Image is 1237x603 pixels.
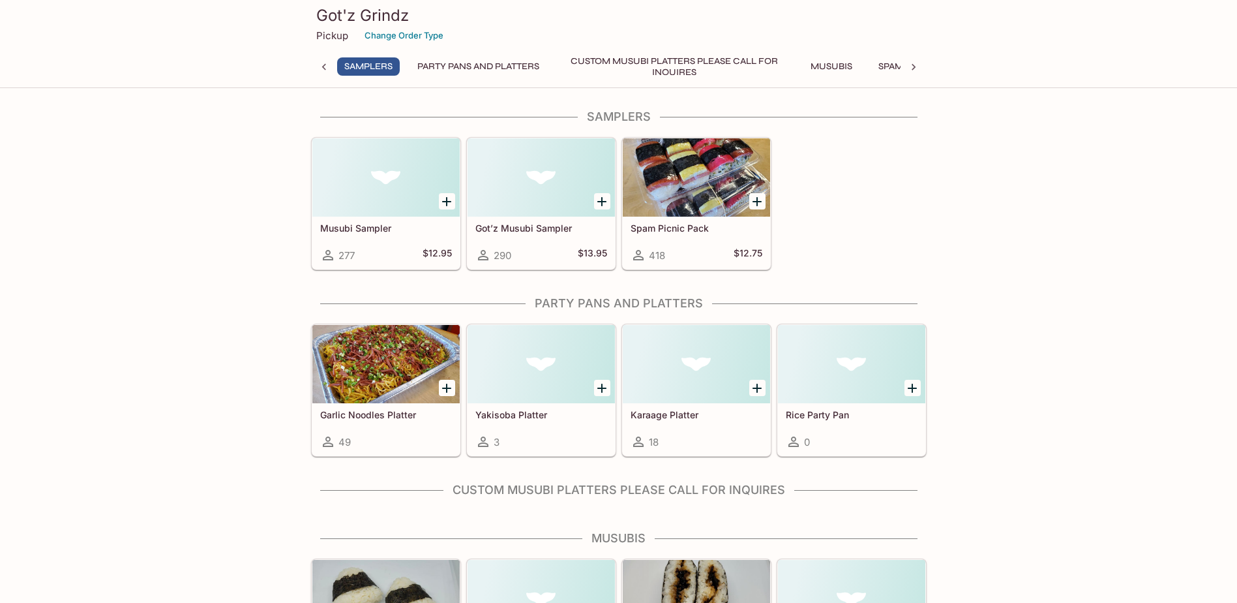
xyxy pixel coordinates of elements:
h5: Spam Picnic Pack [631,223,762,234]
a: Garlic Noodles Platter49 [312,324,460,456]
h4: Samplers [311,110,927,124]
a: Yakisoba Platter3 [467,324,616,456]
a: Karaage Platter18 [622,324,771,456]
div: Musubi Sampler [312,138,460,217]
button: Add Yakisoba Platter [594,380,610,396]
div: Got’z Musubi Sampler [468,138,615,217]
div: Garlic Noodles Platter [312,325,460,403]
h5: $12.95 [423,247,452,263]
h5: $12.75 [734,247,762,263]
h5: Garlic Noodles Platter [320,409,452,420]
span: 3 [494,436,499,448]
a: Musubi Sampler277$12.95 [312,138,460,270]
p: Pickup [316,29,348,42]
a: Spam Picnic Pack418$12.75 [622,138,771,270]
button: Party Pans and Platters [410,57,546,76]
h4: Party Pans and Platters [311,296,927,311]
span: 290 [494,249,511,262]
button: Samplers [337,57,400,76]
div: Karaage Platter [623,325,770,403]
button: Add Rice Party Pan [904,380,921,396]
span: 18 [649,436,659,448]
h5: $13.95 [578,247,607,263]
button: Add Spam Picnic Pack [749,193,766,209]
button: Add Musubi Sampler [439,193,455,209]
h5: Got’z Musubi Sampler [475,223,607,234]
h4: Musubis [311,531,927,546]
button: Add Garlic Noodles Platter [439,380,455,396]
button: Spam Musubis [871,57,954,76]
button: Musubis [802,57,861,76]
a: Got’z Musubi Sampler290$13.95 [467,138,616,270]
div: Spam Picnic Pack [623,138,770,217]
button: Change Order Type [359,25,449,46]
h5: Rice Party Pan [786,409,917,420]
span: 0 [804,436,810,448]
div: Yakisoba Platter [468,325,615,403]
span: 49 [338,436,351,448]
button: Add Got’z Musubi Sampler [594,193,610,209]
span: 277 [338,249,355,262]
button: Custom Musubi Platters PLEASE CALL FOR INQUIRES [557,57,792,76]
h4: Custom Musubi Platters PLEASE CALL FOR INQUIRES [311,483,927,497]
h3: Got'z Grindz [316,5,921,25]
div: Rice Party Pan [778,325,925,403]
button: Add Karaage Platter [749,380,766,396]
h5: Yakisoba Platter [475,409,607,420]
h5: Karaage Platter [631,409,762,420]
h5: Musubi Sampler [320,223,452,234]
a: Rice Party Pan0 [777,324,926,456]
span: 418 [649,249,665,262]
